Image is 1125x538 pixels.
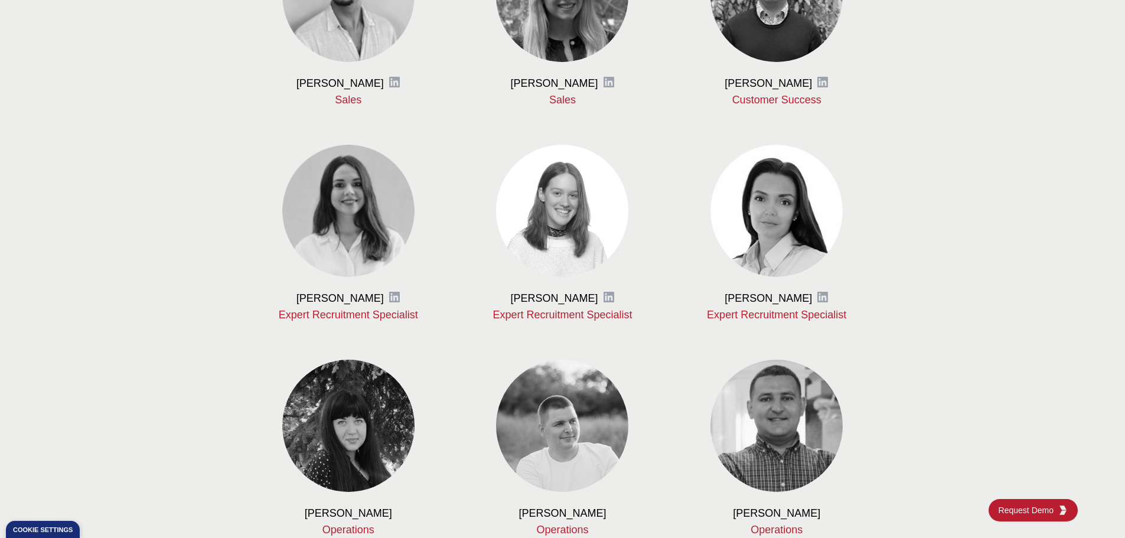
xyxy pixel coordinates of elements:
div: Cookie settings [13,527,73,533]
img: KGG [1058,506,1068,515]
img: Zhanna Podtykan [710,145,843,277]
span: Request Demo [999,504,1058,516]
img: Karina Stopachynska [282,145,415,277]
p: Expert Recruitment Specialist [474,308,651,322]
h3: [PERSON_NAME] [296,76,384,90]
p: Operations [689,523,865,537]
img: Pavlo Krotov [496,360,628,492]
h3: [PERSON_NAME] [725,291,812,305]
h3: [PERSON_NAME] [725,76,812,90]
h3: [PERSON_NAME] [510,291,598,305]
img: Yelyzaveta Krotova [282,360,415,492]
p: Expert Recruitment Specialist [689,308,865,322]
div: Chat-widget [1066,481,1125,538]
p: Operations [260,523,437,537]
h3: [PERSON_NAME] [296,291,384,305]
p: Operations [474,523,651,537]
img: Daryna Podoliak [496,145,628,277]
p: Customer Success [689,93,865,107]
img: Serhii Prokopenko [710,360,843,492]
p: Sales [474,93,651,107]
p: Sales [260,93,437,107]
p: Expert Recruitment Specialist [260,308,437,322]
iframe: Chat Widget [1066,481,1125,538]
a: Request DemoKGG [989,499,1078,521]
h3: [PERSON_NAME] [519,506,606,520]
h3: [PERSON_NAME] [733,506,820,520]
h3: [PERSON_NAME] [305,506,392,520]
h3: [PERSON_NAME] [510,76,598,90]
